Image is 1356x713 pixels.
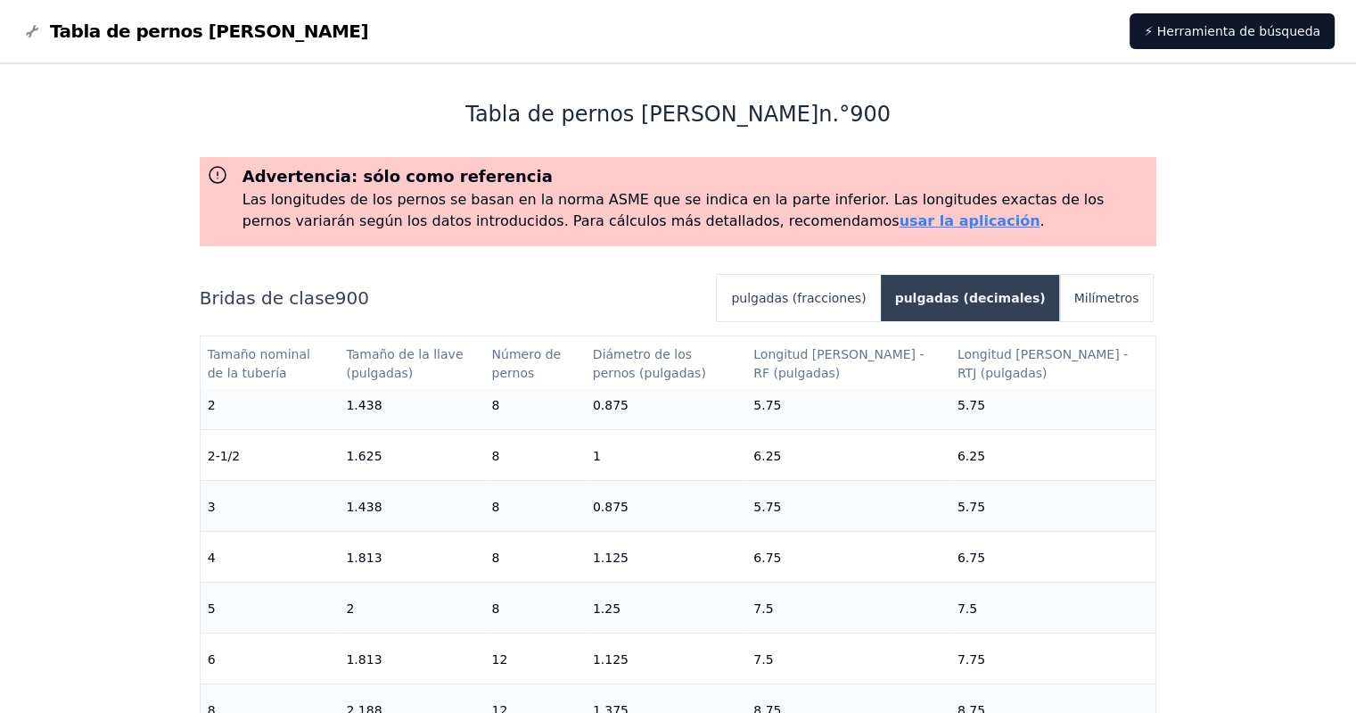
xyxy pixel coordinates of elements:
font: 0.875 [593,398,629,412]
font: Tabla de pernos [PERSON_NAME] [465,102,818,127]
font: 5.75 [957,398,985,412]
font: 5.75 [957,500,985,514]
font: n.° [818,102,850,127]
font: 5 [208,601,216,616]
button: Milímetros [1060,275,1154,321]
font: 8 [492,551,500,565]
font: 6.75 [753,551,781,565]
font: 1.125 [593,551,629,565]
font: 1.813 [346,652,382,667]
font: pulgadas (decimales) [895,291,1046,305]
a: ⚡ Herramienta de búsqueda [1130,13,1335,49]
font: 1 [593,449,601,463]
th: Diámetro de los pernos (pulgadas) [586,336,746,390]
font: 1.125 [593,652,629,667]
font: 2 [208,398,216,412]
font: 3 [208,500,216,514]
th: Longitud del perno - RF (pulgadas) [746,336,950,390]
font: pulgadas (fracciones) [731,291,866,305]
font: 1.438 [346,500,382,514]
button: pulgadas (decimales) [881,275,1060,321]
font: . [1040,212,1044,229]
font: 7.5 [753,652,773,667]
th: Número de pernos [485,336,586,390]
font: 8 [492,449,500,463]
font: 1.625 [346,449,382,463]
font: 8 [492,398,500,412]
font: 7.5 [957,601,977,616]
font: 5.75 [753,398,781,412]
font: 900 [335,287,369,309]
font: 6 [208,652,216,667]
font: 1.813 [346,551,382,565]
font: 2 [346,601,354,616]
font: Tamaño de la llave (pulgadas) [346,347,467,381]
img: Gráfico de logotipos de pernos de brida [21,21,43,42]
a: Gráfico de logotipos de pernos de bridaTabla de pernos [PERSON_NAME] [21,19,368,44]
font: 12 [492,652,508,667]
font: ⚡ Herramienta de búsqueda [1144,24,1320,38]
font: Número de pernos [492,347,565,381]
button: pulgadas (fracciones) [717,275,880,321]
font: 1.25 [593,601,620,616]
font: 2-1/2 [208,449,241,463]
font: Tamaño nominal de la tubería [208,347,315,381]
font: 6.25 [753,449,781,463]
font: Bridas de clase [200,287,335,309]
th: Longitud del perno - RTJ (pulgadas) [950,336,1156,390]
font: 5.75 [753,500,781,514]
font: 6.25 [957,449,985,463]
a: usar la aplicación [900,212,1040,229]
th: Tamaño de la llave (pulgadas) [339,336,484,390]
font: 8 [492,601,500,616]
font: Las longitudes de los pernos se basan en la norma ASME que se indica en la parte inferior. Las lo... [242,191,1105,229]
font: 8 [492,500,500,514]
th: Tamaño nominal de la tubería [201,336,340,390]
font: 7.75 [957,652,985,667]
font: Advertencia: sólo como referencia [242,167,553,186]
font: 4 [208,551,216,565]
font: Longitud [PERSON_NAME] - RF (pulgadas) [753,347,928,381]
font: 6.75 [957,551,985,565]
font: Milímetros [1074,291,1139,305]
font: Tabla de pernos [PERSON_NAME] [50,21,368,42]
font: Diámetro de los pernos (pulgadas) [593,347,706,381]
font: Longitud [PERSON_NAME] - RTJ (pulgadas) [957,347,1132,381]
font: 1.438 [346,398,382,412]
font: 900 [850,102,891,127]
font: 7.5 [753,601,773,616]
font: 0.875 [593,500,629,514]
